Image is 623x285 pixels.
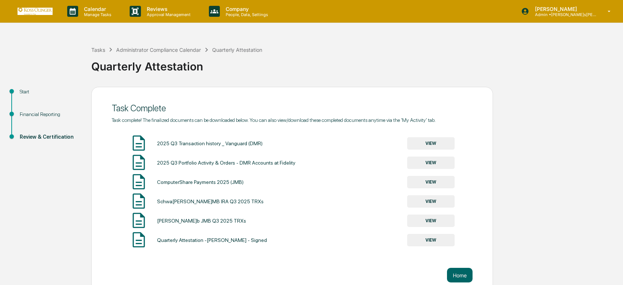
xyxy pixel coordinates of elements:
div: Quarterly Attestation [91,54,619,73]
button: VIEW [407,195,455,208]
div: Schwa[PERSON_NAME]MB IRA Q3 2025 TRXs [157,199,264,204]
p: Calendar [78,6,115,12]
img: Document Icon [130,211,148,230]
p: Manage Tasks [78,12,115,17]
div: ComputerShare Payments 2025 (JMB) [157,179,244,185]
div: Start [20,88,80,96]
button: Home [447,268,473,282]
p: Company [220,6,272,12]
button: VIEW [407,234,455,246]
div: 2025 Q3 Portfolio Activity & Orders - DMR Accounts at Fidelity [157,160,295,166]
div: Administrator Compliance Calendar [116,47,201,53]
img: logo [18,8,53,15]
button: VIEW [407,157,455,169]
div: Tasks [91,47,105,53]
div: Review & Certification [20,133,80,141]
img: Document Icon [130,173,148,191]
img: Document Icon [130,231,148,249]
p: Admin • [PERSON_NAME]s[PERSON_NAME]er Consulting, LLC [529,12,597,17]
div: [PERSON_NAME]b JMB Q3 2025 TRXs [157,218,246,224]
p: People, Data, Settings [220,12,272,17]
button: VIEW [407,215,455,227]
img: Document Icon [130,192,148,210]
div: Task Complete [112,103,473,113]
button: VIEW [407,137,455,150]
div: Financial Reporting [20,111,80,118]
button: VIEW [407,176,455,188]
div: Quarterly Attestation [212,47,262,53]
div: 2025 Q3 Transaction history _ Vanguard (DMR) [157,140,263,146]
img: Document Icon [130,134,148,152]
div: Quarterly Attestation -[PERSON_NAME] - Signed [157,237,267,243]
p: Approval Management [141,12,194,17]
img: Document Icon [130,153,148,172]
div: Task complete! The finalized documents can be downloaded below. You can also view/download these ... [112,117,473,123]
p: Reviews [141,6,194,12]
p: [PERSON_NAME] [529,6,597,12]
